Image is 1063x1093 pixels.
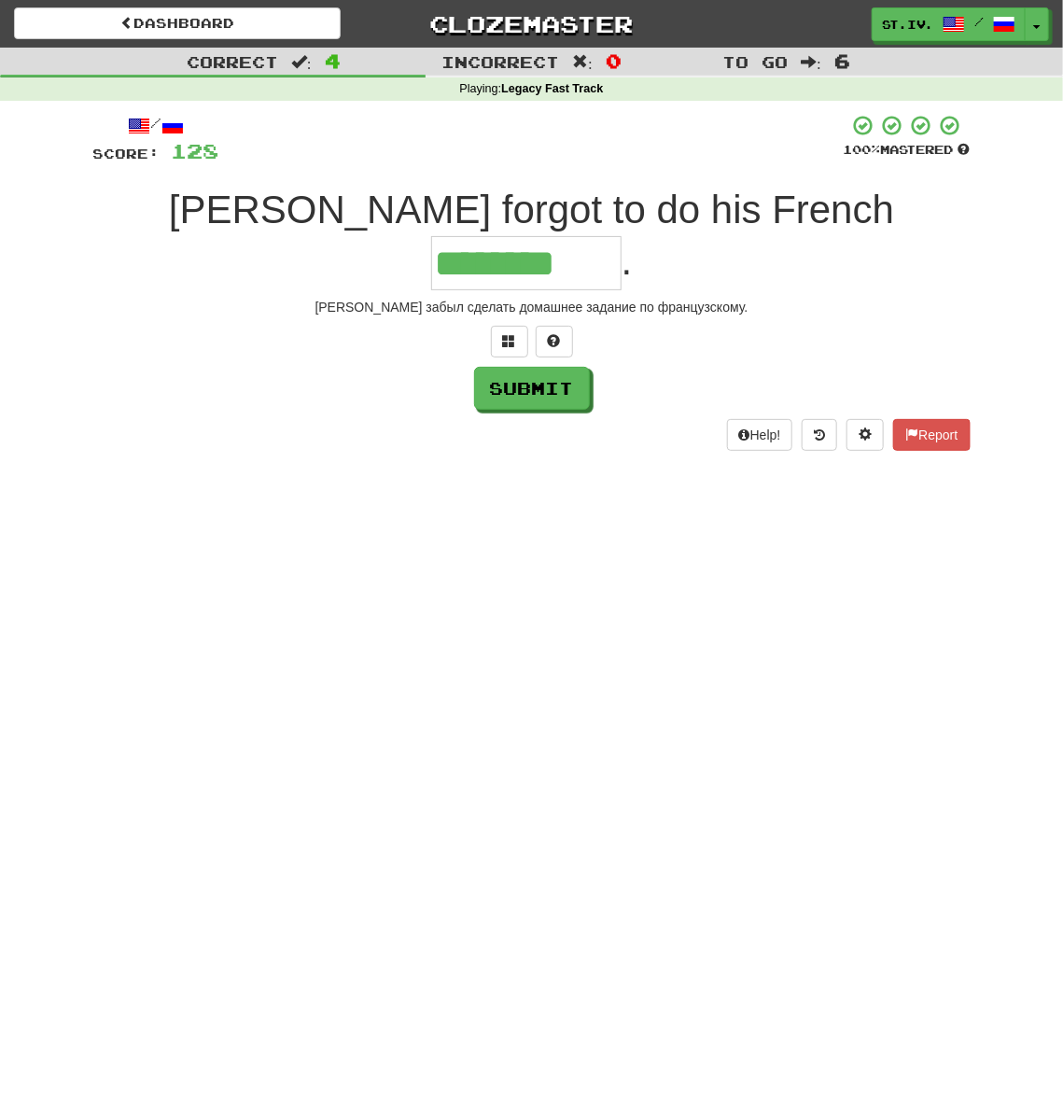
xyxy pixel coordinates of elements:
[491,326,528,357] button: Switch sentence to multiple choice alt+p
[572,54,593,70] span: :
[369,7,695,40] a: Clozemaster
[872,7,1026,41] a: st.iv. /
[14,7,341,39] a: Dashboard
[844,142,971,159] div: Mastered
[844,142,881,157] span: 100 %
[501,82,603,95] strong: Legacy Fast Track
[93,114,219,137] div: /
[536,326,573,357] button: Single letter hint - you only get 1 per sentence and score half the points! alt+h
[722,52,788,71] span: To go
[169,188,894,231] span: [PERSON_NAME] forgot to do his French
[801,54,821,70] span: :
[474,367,590,410] button: Submit
[974,15,984,28] span: /
[834,49,850,72] span: 6
[172,139,219,162] span: 128
[622,239,633,283] span: .
[93,146,161,161] span: Score:
[893,419,970,451] button: Report
[441,52,559,71] span: Incorrect
[291,54,312,70] span: :
[187,52,278,71] span: Correct
[606,49,622,72] span: 0
[93,298,971,316] div: [PERSON_NAME] забыл сделать домашнее задание по французскому.
[802,419,837,451] button: Round history (alt+y)
[882,16,933,33] span: st.iv.
[727,419,793,451] button: Help!
[325,49,341,72] span: 4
